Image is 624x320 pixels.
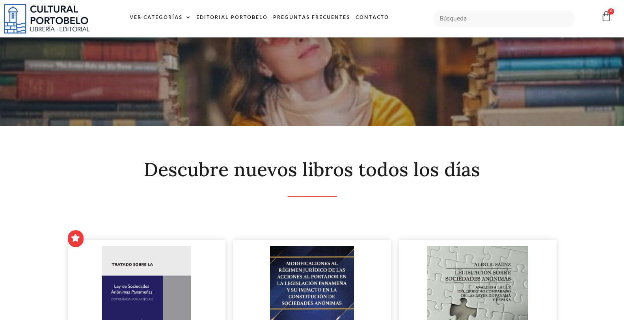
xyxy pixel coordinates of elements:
[353,9,392,26] a: Contacto
[601,11,612,22] a: 0
[608,8,614,15] span: 0
[433,11,574,27] input: Búsqueda
[127,9,194,26] a: Ver Categorías
[270,9,353,26] a: Preguntas frecuentes
[68,159,557,180] h2: Descubre nuevos libros todos los días
[194,9,270,26] a: Editorial Portobelo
